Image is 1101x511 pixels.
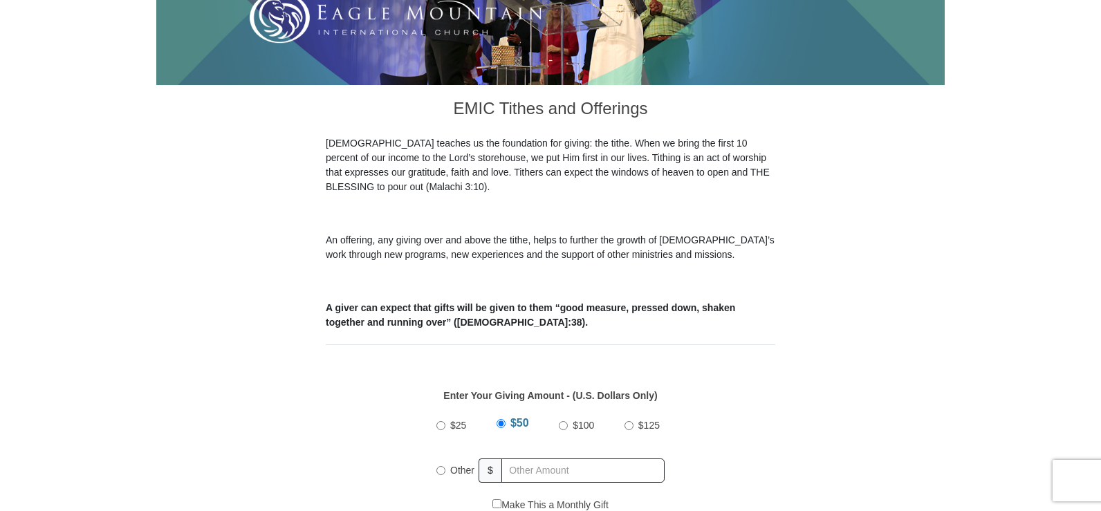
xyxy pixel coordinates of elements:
p: An offering, any giving over and above the tithe, helps to further the growth of [DEMOGRAPHIC_DAT... [326,233,775,262]
span: $100 [573,420,594,431]
span: $ [479,458,502,483]
input: Make This a Monthly Gift [492,499,501,508]
b: A giver can expect that gifts will be given to them “good measure, pressed down, shaken together ... [326,302,735,328]
input: Other Amount [501,458,665,483]
span: $50 [510,417,529,429]
span: $125 [638,420,660,431]
strong: Enter Your Giving Amount - (U.S. Dollars Only) [443,390,657,401]
span: Other [450,465,474,476]
p: [DEMOGRAPHIC_DATA] teaches us the foundation for giving: the tithe. When we bring the first 10 pe... [326,136,775,194]
h3: EMIC Tithes and Offerings [326,85,775,136]
span: $25 [450,420,466,431]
